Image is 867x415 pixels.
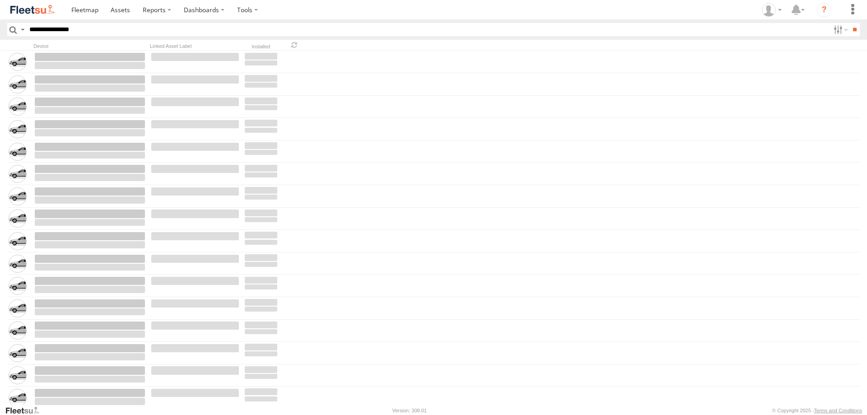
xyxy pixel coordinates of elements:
i: ? [817,3,831,17]
img: fleetsu-logo-horizontal.svg [9,4,56,16]
label: Search Query [19,23,26,36]
label: Search Filter Options [830,23,849,36]
div: Version: 308.01 [392,408,427,413]
span: Refresh [289,41,300,49]
div: © Copyright 2025 - [772,408,862,413]
div: Linked Asset Label [150,43,240,49]
a: Terms and Conditions [814,408,862,413]
a: Visit our Website [5,406,47,415]
div: Device [33,43,146,49]
div: Installed [244,45,278,49]
div: Muhammad Babar Raza [759,3,785,17]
